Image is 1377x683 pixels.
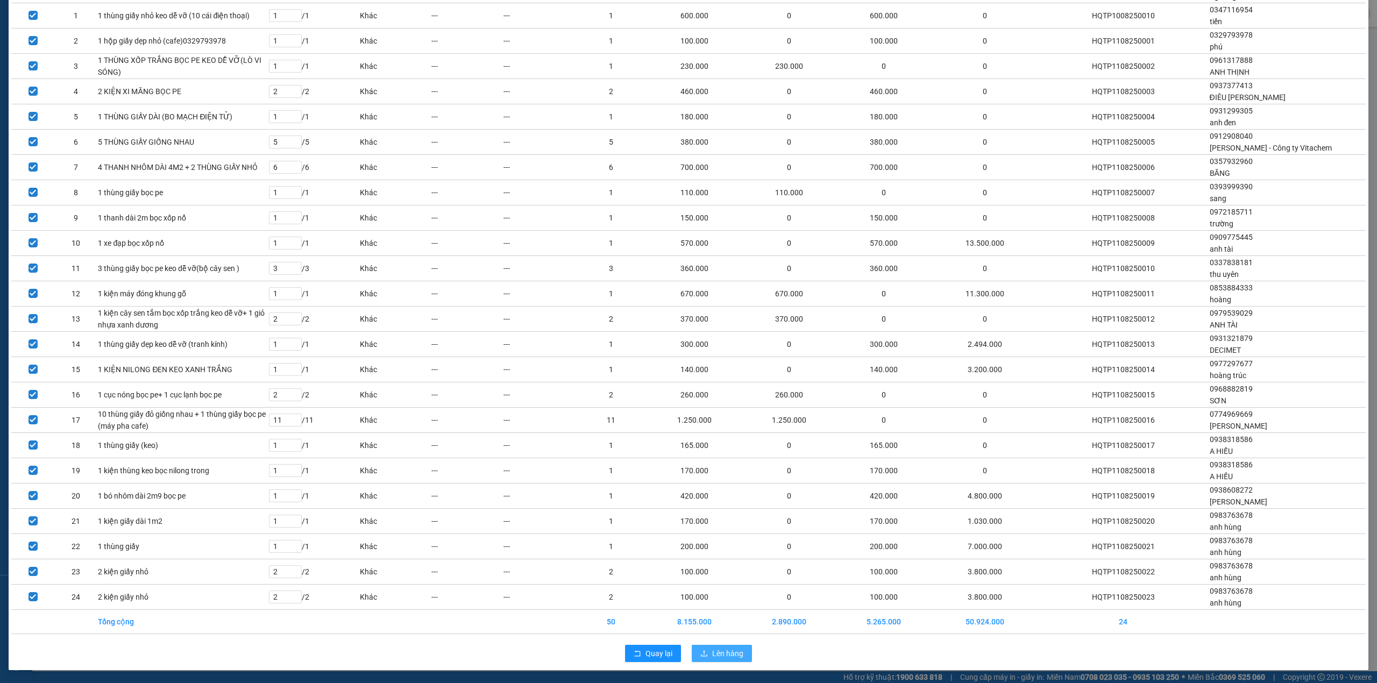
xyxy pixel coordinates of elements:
td: 0 [742,104,836,130]
td: 10 [54,231,97,256]
td: 700.000 [836,155,931,180]
td: 600.000 [836,3,931,29]
td: 1 xe đạp bọc xốp nổ [97,231,268,256]
td: 1 [575,54,647,79]
span: Increase Value [289,262,301,268]
td: Khác [359,307,431,332]
td: 0 [836,180,931,205]
td: / 1 [268,281,359,307]
span: rollback [634,650,641,658]
td: 370.000 [742,307,836,332]
span: SƠN [1210,396,1226,405]
span: Decrease Value [289,91,301,97]
td: --- [431,408,503,433]
td: 2 [575,382,647,408]
span: 0347116954 [1210,5,1253,14]
span: 0931321879 [1210,334,1253,343]
td: --- [503,155,575,180]
span: up [293,187,299,194]
td: 360.000 [836,256,931,281]
td: / 6 [268,155,359,180]
td: 3 [54,54,97,79]
td: --- [503,3,575,29]
td: 11.300.000 [932,281,1038,307]
span: 0972185711 [1210,208,1253,216]
span: Increase Value [289,111,301,117]
td: 180.000 [647,104,741,130]
td: --- [503,79,575,104]
span: DECIMET [1210,346,1241,354]
span: sang [1210,194,1226,203]
td: 0 [932,256,1038,281]
span: BĂNG [1210,169,1230,177]
span: 0931299305 [1210,106,1253,115]
span: down [293,91,299,98]
td: HQTP1108250015 [1038,382,1209,408]
span: Decrease Value [289,369,301,375]
td: 0 [742,29,836,54]
td: --- [431,382,503,408]
td: 100.000 [836,29,931,54]
span: hoàng [1210,295,1231,304]
span: 0977297677 [1210,359,1253,368]
td: 180.000 [836,104,931,130]
td: Khác [359,3,431,29]
td: 0 [742,155,836,180]
td: --- [431,205,503,231]
span: ĐIÊU [PERSON_NAME] [1210,93,1286,102]
span: up [293,61,299,67]
span: Quay lại [645,648,672,659]
td: 140.000 [647,357,741,382]
td: 0 [836,281,931,307]
td: --- [431,29,503,54]
span: 0979539029 [1210,309,1253,317]
span: ANH THỊNH [1210,68,1250,76]
span: down [293,167,299,174]
span: down [293,369,299,376]
span: hoàng trúc [1210,371,1246,380]
td: --- [503,357,575,382]
td: / 3 [268,256,359,281]
td: --- [503,54,575,79]
td: --- [503,231,575,256]
td: --- [503,332,575,357]
span: 0961317888 [1210,56,1253,65]
td: --- [503,180,575,205]
td: --- [503,382,575,408]
td: 6 [54,130,97,155]
td: / 1 [268,3,359,29]
td: 0 [836,54,931,79]
td: 0 [932,130,1038,155]
td: --- [431,130,503,155]
span: up [293,86,299,93]
span: down [293,294,299,300]
span: up [293,111,299,118]
td: Khác [359,231,431,256]
span: down [293,243,299,250]
td: 2 [54,29,97,54]
td: 570.000 [836,231,931,256]
td: --- [431,3,503,29]
td: 12 [54,281,97,307]
span: Increase Value [289,212,301,218]
td: 0 [742,357,836,382]
td: 1 [575,29,647,54]
td: Khác [359,281,431,307]
td: 3.200.000 [932,357,1038,382]
td: 0 [742,332,836,357]
td: 0 [742,231,836,256]
td: 570.000 [647,231,741,256]
td: 230.000 [647,54,741,79]
td: 0 [836,382,931,408]
span: Decrease Value [289,193,301,198]
td: 360.000 [647,256,741,281]
td: 1 thùng giấy nhỏ keo dễ vỡ (10 cái điện thoại) [97,3,268,29]
span: Decrease Value [289,117,301,123]
span: down [293,16,299,22]
td: 600.000 [647,3,741,29]
span: up [293,364,299,371]
span: down [293,117,299,123]
td: HQTP1108250009 [1038,231,1209,256]
td: --- [503,281,575,307]
td: 1 [54,3,97,29]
